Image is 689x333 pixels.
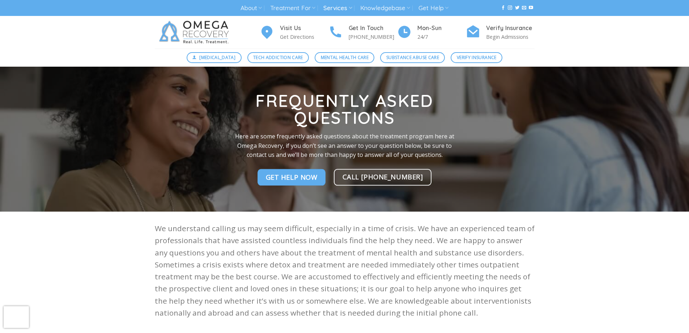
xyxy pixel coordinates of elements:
h4: Mon-Sun [417,24,466,33]
p: We understand calling us may seem difficult, especially in a time of crisis. We have an experienc... [155,222,535,319]
a: [MEDICAL_DATA] [187,52,242,63]
a: Follow on Instagram [508,5,512,11]
a: Visit Us Get Directions [260,24,328,41]
a: Follow on YouTube [529,5,533,11]
span: Substance Abuse Care [386,54,439,61]
img: Omega Recovery [155,16,236,49]
span: Get Help Now [266,172,318,182]
strong: Frequently Asked Questions [255,91,433,128]
a: Substance Abuse Care [380,52,445,63]
p: Get Directions [280,33,328,41]
a: Tech Addiction Care [247,52,309,63]
h4: Get In Touch [349,24,397,33]
a: Get Help [418,1,448,15]
a: Verify Insurance Begin Admissions [466,24,535,41]
a: CALL [PHONE_NUMBER] [334,169,432,186]
p: 24/7 [417,33,466,41]
a: Verify Insurance [451,52,502,63]
span: Mental Health Care [321,54,369,61]
p: Begin Admissions [486,33,535,41]
h4: Verify Insurance [486,24,535,33]
a: Send us an email [522,5,526,11]
a: Treatment For [270,1,315,15]
a: Services [323,1,352,15]
a: Knowledgebase [360,1,410,15]
a: About [241,1,262,15]
span: Verify Insurance [457,54,497,61]
a: Follow on Facebook [501,5,505,11]
a: Mental Health Care [315,52,374,63]
span: Tech Addiction Care [253,54,303,61]
a: Get In Touch [PHONE_NUMBER] [328,24,397,41]
a: Follow on Twitter [515,5,519,11]
p: Here are some frequently asked questions about the treatment program here at Omega Recovery, if y... [227,132,462,160]
a: Get Help Now [258,169,326,186]
span: [MEDICAL_DATA] [199,54,235,61]
p: [PHONE_NUMBER] [349,33,397,41]
h4: Visit Us [280,24,328,33]
span: CALL [PHONE_NUMBER] [343,171,423,182]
